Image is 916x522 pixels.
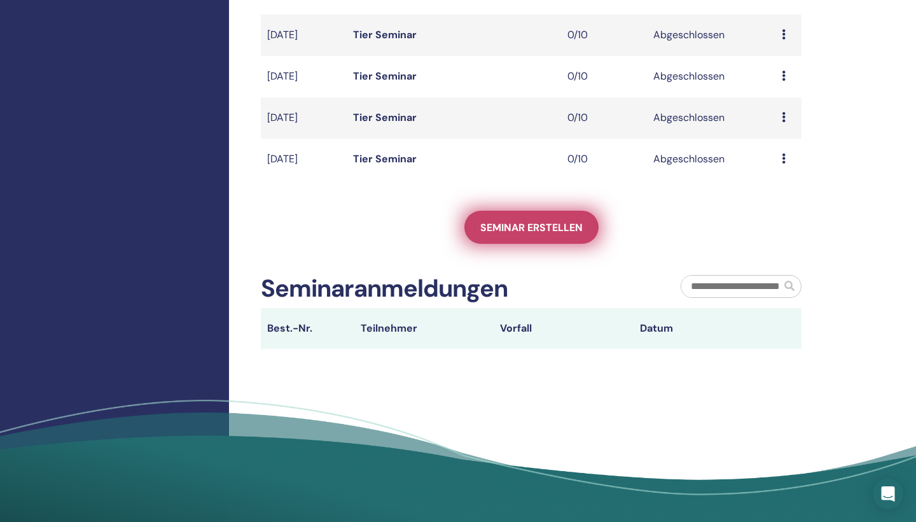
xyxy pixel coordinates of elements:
td: Abgeschlossen [647,97,775,139]
a: Seminar erstellen [464,211,599,244]
th: Vorfall [494,308,634,349]
th: Teilnehmer [354,308,494,349]
td: [DATE] [261,139,347,180]
td: 0/10 [561,56,647,97]
td: [DATE] [261,56,347,97]
h2: Seminaranmeldungen [261,274,508,304]
td: [DATE] [261,97,347,139]
td: Abgeschlossen [647,139,775,180]
th: Datum [634,308,774,349]
a: Tier Seminar [353,111,417,124]
td: Abgeschlossen [647,15,775,56]
th: Best.-Nr. [261,308,354,349]
td: 0/10 [561,97,647,139]
a: Tier Seminar [353,152,417,166]
a: Tier Seminar [353,69,417,83]
td: 0/10 [561,139,647,180]
div: Open Intercom Messenger [873,479,903,509]
td: Abgeschlossen [647,56,775,97]
td: 0/10 [561,15,647,56]
span: Seminar erstellen [480,221,583,234]
td: [DATE] [261,15,347,56]
a: Tier Seminar [353,28,417,41]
